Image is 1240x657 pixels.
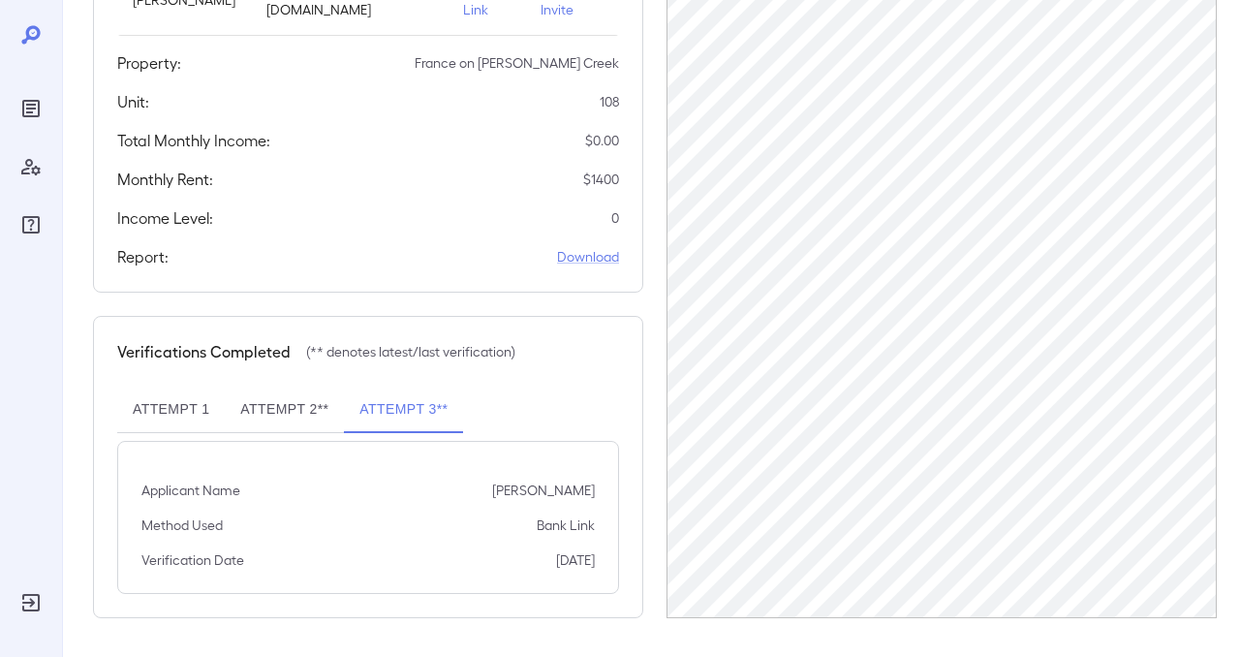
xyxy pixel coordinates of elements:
[141,550,244,570] p: Verification Date
[141,516,223,535] p: Method Used
[117,387,225,433] button: Attempt 1
[492,481,595,500] p: [PERSON_NAME]
[15,151,46,182] div: Manage Users
[415,53,619,73] p: France on [PERSON_NAME] Creek
[117,168,213,191] h5: Monthly Rent:
[117,51,181,75] h5: Property:
[556,550,595,570] p: [DATE]
[15,209,46,240] div: FAQ
[537,516,595,535] p: Bank Link
[306,342,515,361] p: (** denotes latest/last verification)
[15,93,46,124] div: Reports
[141,481,240,500] p: Applicant Name
[117,90,149,113] h5: Unit:
[583,170,619,189] p: $ 1400
[225,387,344,433] button: Attempt 2**
[117,245,169,268] h5: Report:
[585,131,619,150] p: $ 0.00
[15,587,46,618] div: Log Out
[344,387,463,433] button: Attempt 3**
[117,129,270,152] h5: Total Monthly Income:
[117,340,291,363] h5: Verifications Completed
[557,247,619,266] a: Download
[600,92,619,111] p: 108
[117,206,213,230] h5: Income Level:
[611,208,619,228] p: 0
